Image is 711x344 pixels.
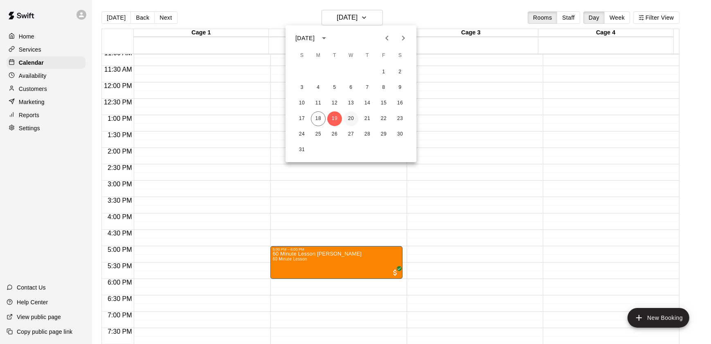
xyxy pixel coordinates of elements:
button: 11 [311,96,326,111]
span: Thursday [360,48,375,64]
span: Sunday [295,48,309,64]
button: 4 [311,80,326,95]
button: 25 [311,127,326,142]
button: 2 [393,65,407,79]
button: Next month [395,30,412,46]
button: 14 [360,96,375,111]
button: 18 [311,111,326,126]
button: 5 [327,80,342,95]
button: 9 [393,80,407,95]
span: Saturday [393,48,407,64]
button: 8 [376,80,391,95]
button: 24 [295,127,309,142]
button: 30 [393,127,407,142]
span: Wednesday [344,48,358,64]
button: 1 [376,65,391,79]
button: 31 [295,143,309,157]
div: [DATE] [295,34,315,43]
button: 17 [295,111,309,126]
button: 20 [344,111,358,126]
button: 3 [295,80,309,95]
button: 10 [295,96,309,111]
button: 27 [344,127,358,142]
button: Previous month [379,30,395,46]
button: 16 [393,96,407,111]
button: 7 [360,80,375,95]
button: 12 [327,96,342,111]
button: 13 [344,96,358,111]
button: 15 [376,96,391,111]
span: Friday [376,48,391,64]
button: 21 [360,111,375,126]
span: Monday [311,48,326,64]
button: 22 [376,111,391,126]
button: 26 [327,127,342,142]
button: 23 [393,111,407,126]
button: 28 [360,127,375,142]
button: 29 [376,127,391,142]
button: 6 [344,80,358,95]
button: calendar view is open, switch to year view [317,31,331,45]
span: Tuesday [327,48,342,64]
button: 19 [327,111,342,126]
